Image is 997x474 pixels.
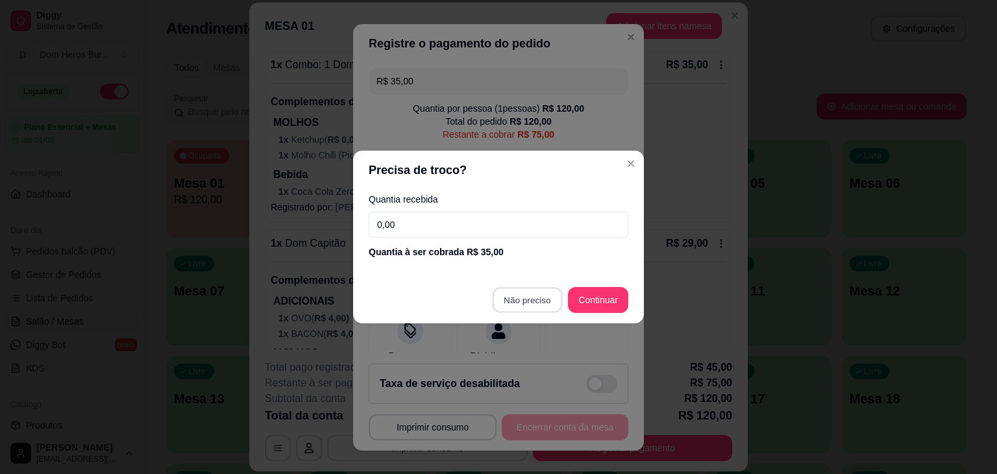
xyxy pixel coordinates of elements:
div: Quantia à ser cobrada R$ 35,00 [369,245,628,258]
button: Não preciso [492,288,561,313]
header: Precisa de troco? [353,151,644,190]
label: Quantia recebida [369,195,628,204]
button: Close [621,153,641,174]
button: Continuar [568,287,628,313]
